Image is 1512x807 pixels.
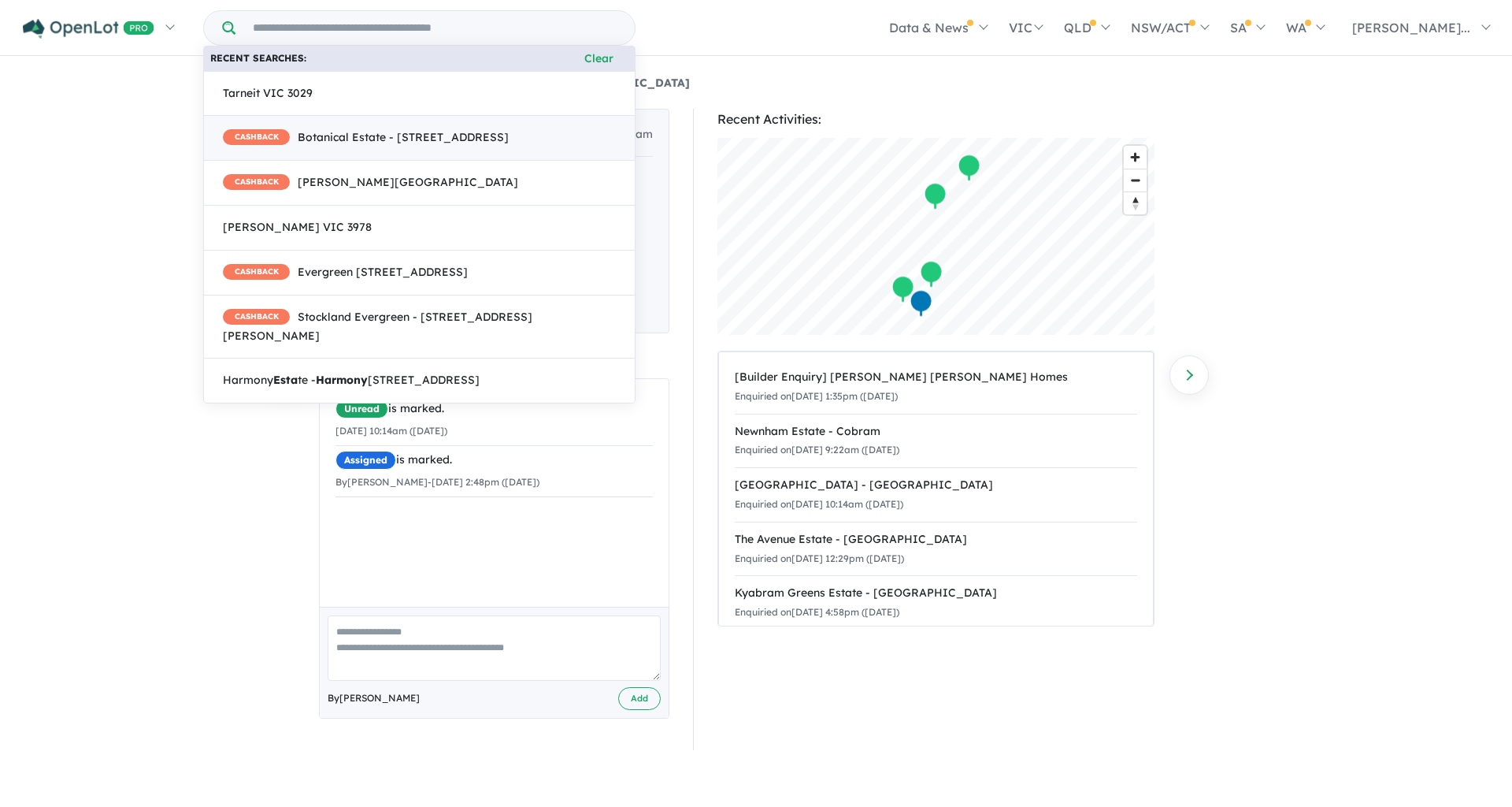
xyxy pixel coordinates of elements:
small: By [PERSON_NAME] - [DATE] 2:48pm ([DATE]) [335,476,539,488]
span: CASHBACK [223,174,290,190]
small: Enquiried on [DATE] 12:29pm ([DATE]) [735,552,904,564]
button: Add [618,687,661,710]
button: Reset bearing to north [1124,192,1147,214]
strong: Harmony [316,373,368,387]
small: Enquiried on [DATE] 4:58pm ([DATE]) [735,606,899,618]
a: [GEOGRAPHIC_DATA] - [GEOGRAPHIC_DATA]Enquiried on[DATE] 10:14am ([DATE]) [735,467,1137,523]
button: Zoom out [1124,169,1147,192]
a: CASHBACKStockland Evergreen - [STREET_ADDRESS][PERSON_NAME] [203,295,636,359]
img: Openlot PRO Logo White [23,19,154,39]
span: [PERSON_NAME] VIC 3978 [223,218,372,237]
span: CASHBACK [223,129,290,145]
canvas: Map [717,138,1154,335]
span: Botanical Estate - [STREET_ADDRESS] [223,128,509,147]
span: Evergreen [STREET_ADDRESS] [223,263,468,282]
div: Recent Activities: [717,109,1154,130]
a: CASHBACK[PERSON_NAME][GEOGRAPHIC_DATA] [203,160,636,206]
div: is marked. [335,451,653,470]
span: Assigned [335,451,396,470]
div: Newnham Estate - Cobram [735,422,1137,441]
div: Map marker [910,289,933,318]
span: Harmony te - [STREET_ADDRESS] [223,371,480,390]
a: [PERSON_NAME] VIC 3978 [203,205,636,251]
div: Map marker [924,182,947,211]
div: Map marker [920,260,943,289]
a: Newnham Estate - CobramEnquiried on[DATE] 9:22am ([DATE]) [735,414,1137,469]
span: CASHBACK [223,309,290,325]
div: Kyabram Greens Estate - [GEOGRAPHIC_DATA] [735,584,1137,603]
span: Stockland Evergreen - [STREET_ADDRESS][PERSON_NAME] [223,308,616,346]
div: [Builder Enquiry] [PERSON_NAME] [PERSON_NAME] Homes [735,368,1137,387]
a: CASHBACKEvergreen [STREET_ADDRESS] [203,250,636,296]
span: Unread [335,400,388,418]
button: Zoom in [1124,146,1147,169]
small: [DATE] 10:14am ([DATE]) [335,425,447,437]
button: Clear [569,50,628,68]
div: The Avenue Estate - [GEOGRAPHIC_DATA] [735,530,1137,549]
span: [PERSON_NAME][GEOGRAPHIC_DATA] [223,173,518,192]
a: CASHBACKBotanical Estate - [STREET_ADDRESS] [203,115,636,161]
small: Enquiried on [DATE] 9:22am ([DATE]) [735,444,899,456]
a: HarmonyEstate -Harmony[STREET_ADDRESS] [203,358,636,403]
span: Zoom out [1124,169,1147,192]
div: [GEOGRAPHIC_DATA] - [GEOGRAPHIC_DATA] [735,476,1137,495]
a: Kyabram Greens Estate - [GEOGRAPHIC_DATA]Enquiried on[DATE] 4:58pm ([DATE]) [735,575,1137,630]
input: Try estate name, suburb, builder or developer [239,11,632,45]
span: [PERSON_NAME]... [1352,20,1470,35]
div: Map marker [958,154,981,183]
a: [Builder Enquiry] [PERSON_NAME] [PERSON_NAME] HomesEnquiried on[DATE] 1:35pm ([DATE]) [735,360,1137,415]
div: is marked. [335,400,653,418]
small: Enquiried on [DATE] 1:35pm ([DATE]) [735,390,898,402]
div: Map marker [891,275,915,304]
small: Enquiried on [DATE] 10:14am ([DATE]) [735,498,903,510]
nav: breadcrumb [319,74,1193,93]
a: Tarneit VIC 3029 [203,71,636,117]
a: The Avenue Estate - [GEOGRAPHIC_DATA]Enquiried on[DATE] 12:29pm ([DATE]) [735,522,1137,577]
span: By [PERSON_NAME] [328,690,420,706]
strong: Esta [273,373,298,387]
b: Recent searches: [210,50,306,66]
span: Tarneit VIC 3029 [223,84,313,103]
span: CASHBACK [223,264,290,280]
